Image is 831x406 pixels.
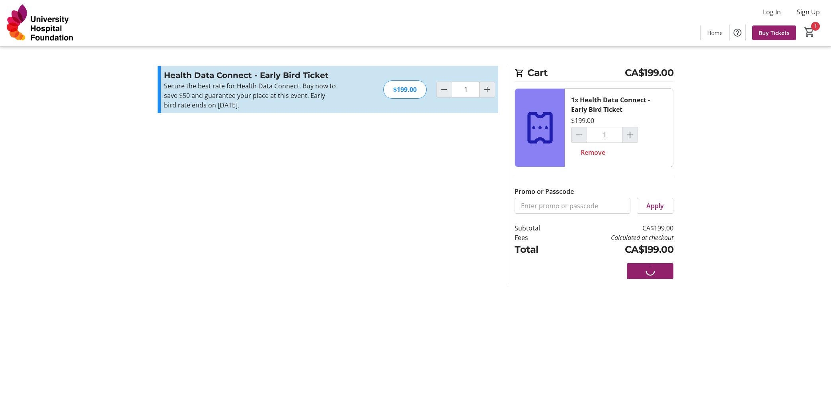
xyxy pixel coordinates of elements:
[480,82,495,97] button: Increment by one
[383,80,427,99] div: $199.00
[790,6,826,18] button: Sign Up
[622,127,638,142] button: Increment by one
[515,242,561,257] td: Total
[515,223,561,233] td: Subtotal
[571,116,594,125] div: $199.00
[515,198,630,214] input: Enter promo or passcode
[637,198,673,214] button: Apply
[625,66,674,80] span: CA$199.00
[701,25,729,40] a: Home
[5,3,76,43] img: University Hospital Foundation's Logo
[515,187,574,196] label: Promo or Passcode
[515,66,673,82] h2: Cart
[802,25,817,39] button: Cart
[757,6,787,18] button: Log In
[164,81,338,110] p: Secure the best rate for Health Data Connect. Buy now to save $50 and guarantee your place at thi...
[571,95,667,114] div: 1x Health Data Connect - Early Bird Ticket
[759,29,790,37] span: Buy Tickets
[164,69,338,81] h3: Health Data Connect - Early Bird Ticket
[730,25,745,41] button: Help
[437,82,452,97] button: Decrement by one
[707,29,723,37] span: Home
[572,127,587,142] button: Decrement by one
[561,233,673,242] td: Calculated at checkout
[561,242,673,257] td: CA$199.00
[797,7,820,17] span: Sign Up
[752,25,796,40] a: Buy Tickets
[581,148,605,157] span: Remove
[646,201,664,211] span: Apply
[571,144,615,160] button: Remove
[587,127,622,143] input: Health Data Connect - Early Bird Ticket Quantity
[515,233,561,242] td: Fees
[763,7,781,17] span: Log In
[561,223,673,233] td: CA$199.00
[452,82,480,98] input: Health Data Connect - Early Bird Ticket Quantity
